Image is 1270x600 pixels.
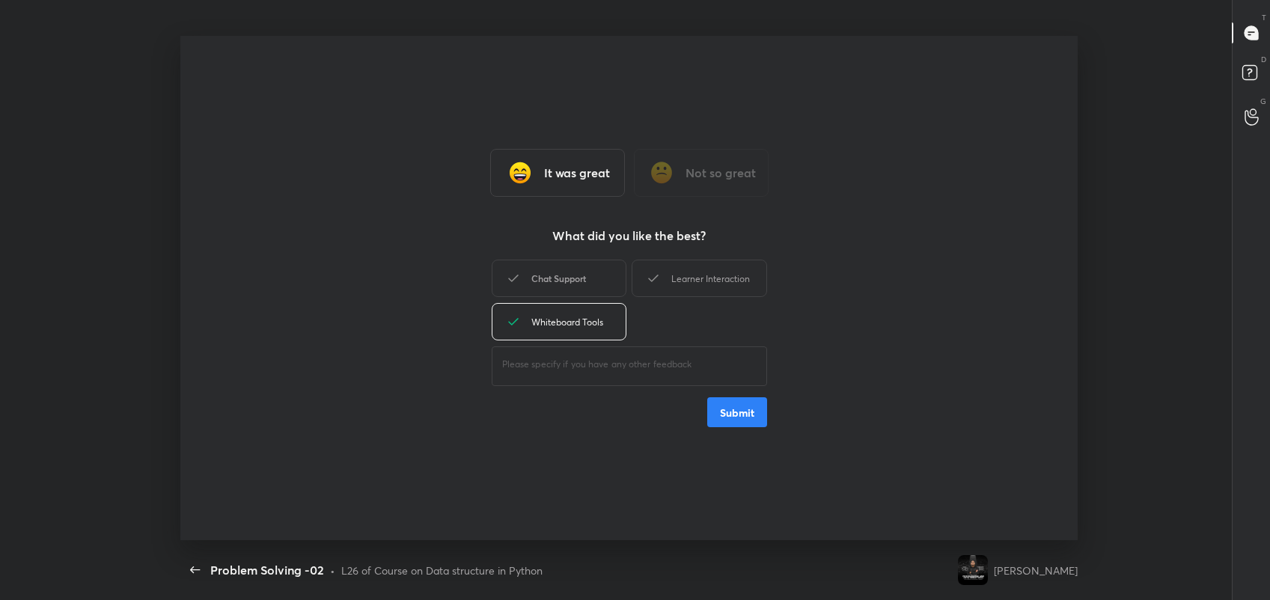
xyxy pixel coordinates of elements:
img: e60519a4c4f740609fbc41148676dd3d.jpg [958,555,988,585]
button: Submit [707,397,767,427]
div: • [330,563,335,578]
div: Problem Solving -02 [210,561,324,579]
div: L26 of Course on Data structure in Python [341,563,543,578]
p: T [1262,12,1266,23]
div: [PERSON_NAME] [994,563,1078,578]
h3: It was great [544,164,610,182]
p: G [1260,96,1266,107]
div: Chat Support [492,260,626,297]
div: Whiteboard Tools [492,303,626,340]
img: grinning_face_with_smiling_eyes_cmp.gif [505,158,535,188]
h3: Not so great [686,164,756,182]
div: Learner Interaction [632,260,766,297]
h3: What did you like the best? [552,227,706,245]
img: frowning_face_cmp.gif [647,158,677,188]
p: D [1261,54,1266,65]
